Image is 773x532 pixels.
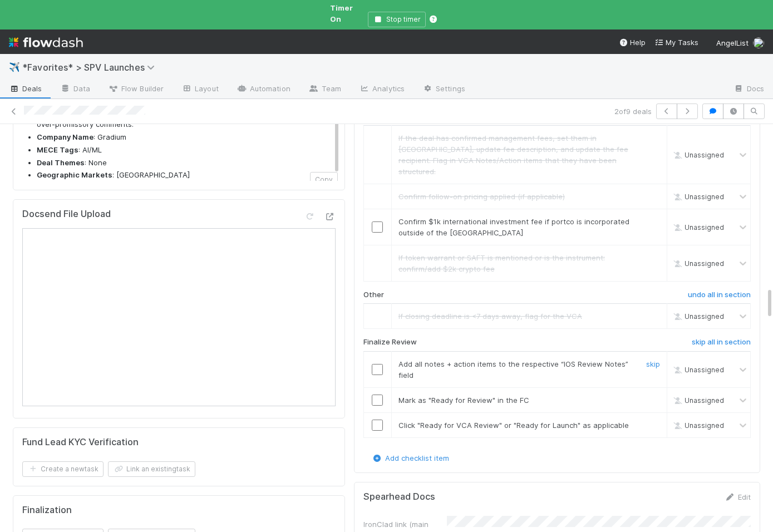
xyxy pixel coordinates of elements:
[398,134,628,176] span: If the deal has confirmed management fees, set them in [GEOGRAPHIC_DATA], update fee description,...
[716,38,749,47] span: AngelList
[671,192,724,200] span: Unassigned
[688,290,751,304] a: undo all in section
[692,338,751,347] h6: skip all in section
[9,83,42,94] span: Deals
[108,461,195,477] button: Link an existingtask
[22,209,111,220] h5: Docsend File Upload
[37,170,112,179] strong: Geographic Markets
[671,223,724,231] span: Unassigned
[753,37,764,48] img: avatar_b18de8e2-1483-4e81-aa60-0a3d21592880.png
[368,12,426,27] button: Stop timer
[398,253,605,273] span: If token warrant or SAFT is mentioned or is the instrument: confirm/add $2k crypto fee
[37,158,85,167] strong: Deal Themes
[725,81,773,98] a: Docs
[398,192,565,201] span: Confirm follow-on pricing applied (if applicable)
[22,505,72,516] h5: Finalization
[688,290,751,299] h6: undo all in section
[398,217,629,237] span: Confirm $1k international investment fee if portco is incorporated outside of the [GEOGRAPHIC_DATA]
[363,491,435,503] h5: Spearhead Docs
[51,81,99,98] a: Data
[37,132,331,143] li: : Gradium
[671,366,724,374] span: Unassigned
[671,259,724,267] span: Unassigned
[173,81,228,98] a: Layout
[614,106,652,117] span: 2 of 9 deals
[37,132,93,141] strong: Company Name
[671,421,724,430] span: Unassigned
[108,83,164,94] span: Flow Builder
[22,437,139,448] h5: Fund Lead KYC Verification
[228,81,299,98] a: Automation
[9,33,83,52] img: logo-inverted-e16ddd16eac7371096b0.svg
[37,170,331,181] li: : [GEOGRAPHIC_DATA]
[37,145,78,154] strong: MECE Tags
[654,38,698,47] span: My Tasks
[22,461,104,477] button: Create a newtask
[372,454,449,462] a: Add checklist item
[646,359,660,368] a: skip
[330,2,363,24] span: Timer On
[671,396,724,405] span: Unassigned
[671,312,724,321] span: Unassigned
[310,172,338,188] button: Copy
[363,290,384,299] h6: Other
[654,37,698,48] a: My Tasks
[350,81,413,98] a: Analytics
[413,81,474,98] a: Settings
[692,338,751,351] a: skip all in section
[9,62,20,72] span: ✈️
[299,81,350,98] a: Team
[725,492,751,501] a: Edit
[398,421,629,430] span: Click "Ready for VCA Review" or "Ready for Launch" as applicable
[22,62,160,73] span: *Favorites* > SPV Launches
[671,150,724,159] span: Unassigned
[363,338,417,347] h6: Finalize Review
[398,396,529,405] span: Mark as "Ready for Review" in the FC
[398,359,628,380] span: Add all notes + action items to the respective “IOS Review Notes” field
[398,312,582,321] span: If closing deadline is <7 days away, flag for the VCA
[37,145,331,156] li: : AI/ML
[619,37,646,48] div: Help
[99,81,173,98] a: Flow Builder
[37,157,331,169] li: : None
[330,3,353,23] span: Timer On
